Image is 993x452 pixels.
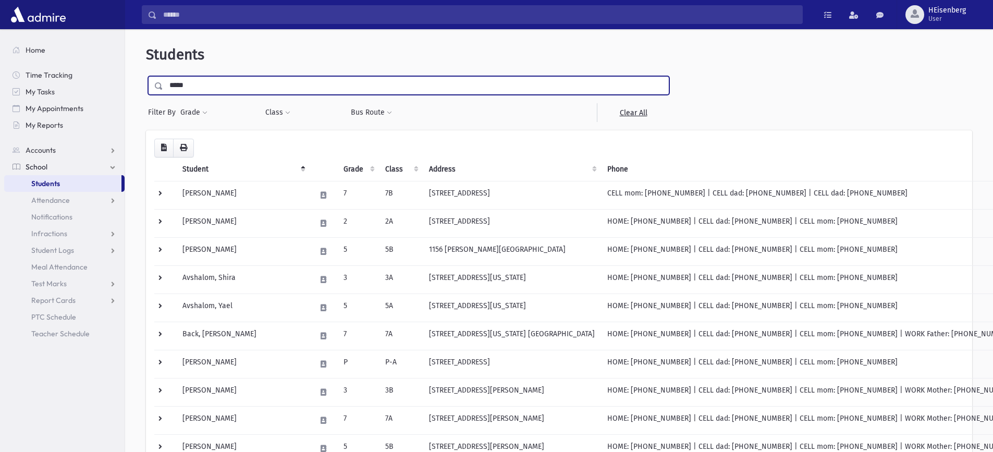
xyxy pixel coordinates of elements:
[4,275,125,292] a: Test Marks
[180,103,208,122] button: Grade
[26,87,55,96] span: My Tasks
[337,406,379,434] td: 7
[26,120,63,130] span: My Reports
[379,181,423,209] td: 7B
[928,15,966,23] span: User
[26,104,83,113] span: My Appointments
[379,294,423,322] td: 5A
[4,142,125,158] a: Accounts
[154,139,174,157] button: CSV
[4,225,125,242] a: Infractions
[176,237,310,265] td: [PERSON_NAME]
[597,103,669,122] a: Clear All
[4,158,125,175] a: School
[4,117,125,133] a: My Reports
[337,378,379,406] td: 3
[176,294,310,322] td: Avshalom, Yael
[4,309,125,325] a: PTC Schedule
[379,406,423,434] td: 7A
[337,237,379,265] td: 5
[4,259,125,275] a: Meal Attendance
[423,209,601,237] td: [STREET_ADDRESS]
[4,175,121,192] a: Students
[148,107,180,118] span: Filter By
[423,237,601,265] td: 1156 [PERSON_NAME][GEOGRAPHIC_DATA]
[379,322,423,350] td: 7A
[26,145,56,155] span: Accounts
[379,209,423,237] td: 2A
[423,265,601,294] td: [STREET_ADDRESS][US_STATE]
[26,45,45,55] span: Home
[423,157,601,181] th: Address: activate to sort column ascending
[173,139,194,157] button: Print
[4,292,125,309] a: Report Cards
[337,265,379,294] td: 3
[423,406,601,434] td: [STREET_ADDRESS][PERSON_NAME]
[4,192,125,209] a: Attendance
[31,329,90,338] span: Teacher Schedule
[157,5,802,24] input: Search
[423,350,601,378] td: [STREET_ADDRESS]
[31,179,60,188] span: Students
[26,70,72,80] span: Time Tracking
[423,378,601,406] td: [STREET_ADDRESS][PERSON_NAME]
[176,378,310,406] td: [PERSON_NAME]
[176,350,310,378] td: [PERSON_NAME]
[31,229,67,238] span: Infractions
[4,42,125,58] a: Home
[423,294,601,322] td: [STREET_ADDRESS][US_STATE]
[176,265,310,294] td: Avshalom, Shira
[4,100,125,117] a: My Appointments
[265,103,291,122] button: Class
[31,296,76,305] span: Report Cards
[337,322,379,350] td: 7
[337,209,379,237] td: 2
[4,67,125,83] a: Time Tracking
[176,322,310,350] td: Back, [PERSON_NAME]
[146,46,204,63] span: Students
[31,246,74,255] span: Student Logs
[31,196,70,205] span: Attendance
[379,237,423,265] td: 5B
[337,294,379,322] td: 5
[26,162,47,172] span: School
[176,181,310,209] td: [PERSON_NAME]
[379,265,423,294] td: 3A
[4,209,125,225] a: Notifications
[176,209,310,237] td: [PERSON_NAME]
[337,181,379,209] td: 7
[350,103,393,122] button: Bus Route
[176,157,310,181] th: Student: activate to sort column descending
[4,325,125,342] a: Teacher Schedule
[337,157,379,181] th: Grade: activate to sort column ascending
[31,262,88,272] span: Meal Attendance
[31,279,67,288] span: Test Marks
[928,6,966,15] span: HEisenberg
[379,378,423,406] td: 3B
[337,350,379,378] td: P
[423,322,601,350] td: [STREET_ADDRESS][US_STATE] [GEOGRAPHIC_DATA]
[8,4,68,25] img: AdmirePro
[4,83,125,100] a: My Tasks
[4,242,125,259] a: Student Logs
[31,212,72,222] span: Notifications
[379,350,423,378] td: P-A
[379,157,423,181] th: Class: activate to sort column ascending
[176,406,310,434] td: [PERSON_NAME]
[31,312,76,322] span: PTC Schedule
[423,181,601,209] td: [STREET_ADDRESS]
